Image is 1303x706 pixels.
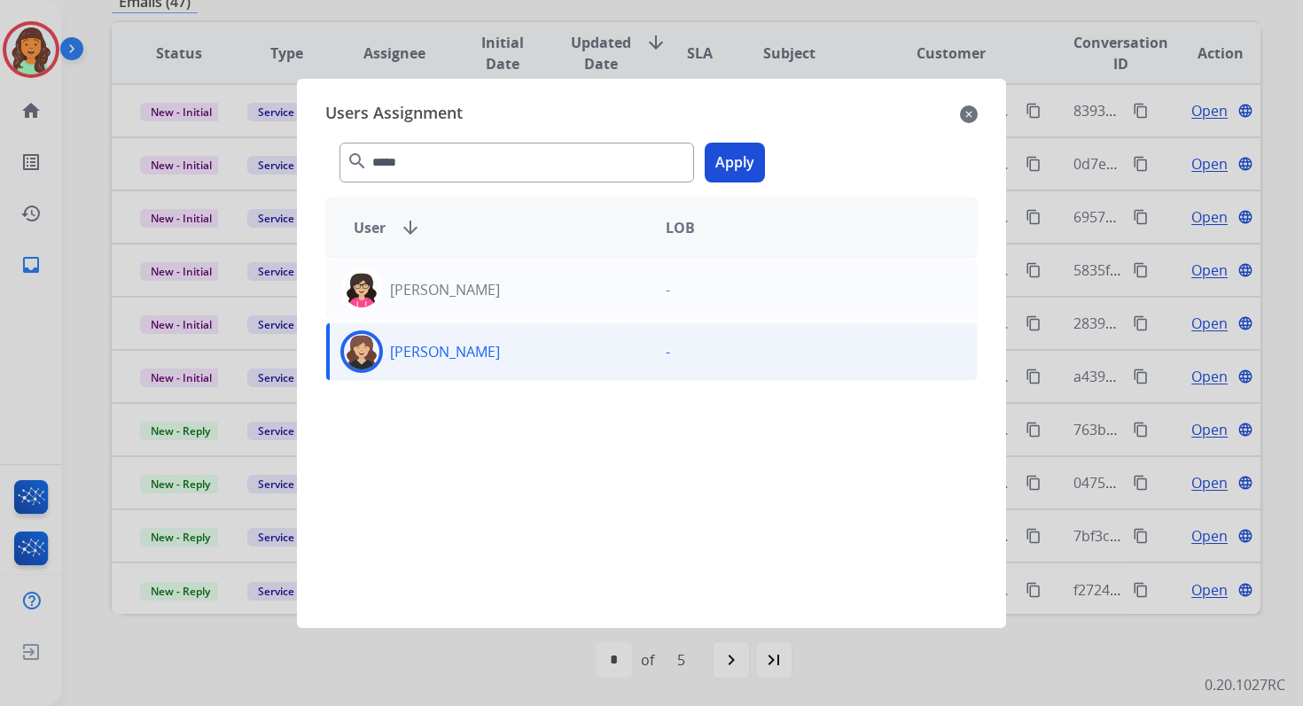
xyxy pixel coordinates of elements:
[666,217,695,238] span: LOB
[400,217,421,238] mat-icon: arrow_downward
[325,100,463,128] span: Users Assignment
[339,217,651,238] div: User
[347,151,368,172] mat-icon: search
[666,279,670,300] p: -
[666,341,670,362] p: -
[960,104,978,125] mat-icon: close
[390,341,500,362] p: [PERSON_NAME]
[390,279,500,300] p: [PERSON_NAME]
[705,143,765,182] button: Apply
